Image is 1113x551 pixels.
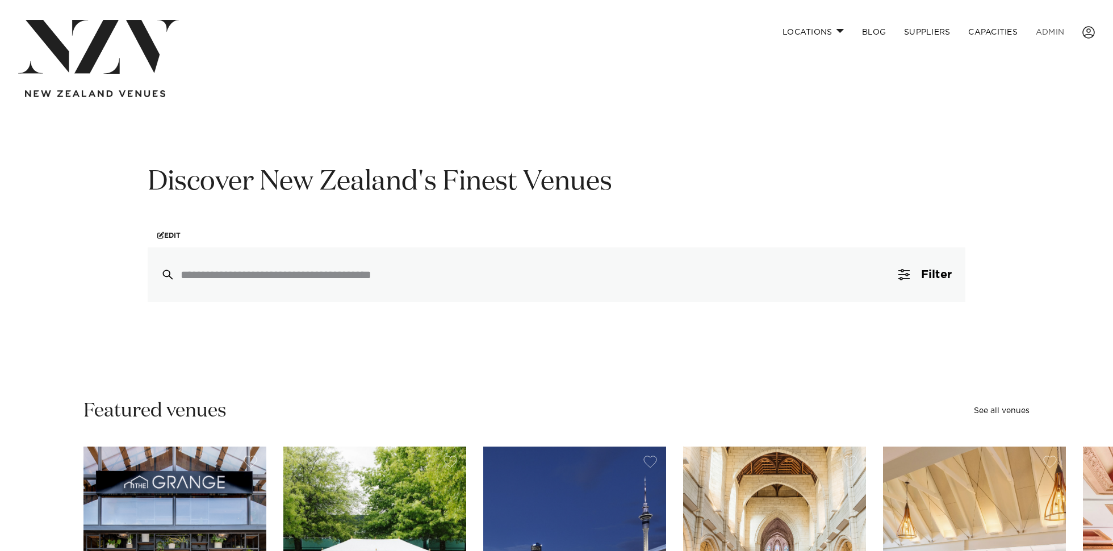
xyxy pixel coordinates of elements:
h2: Featured venues [83,398,227,424]
img: new-zealand-venues-text.png [25,90,165,98]
span: Filter [921,269,952,280]
a: Edit [148,223,190,247]
a: Locations [773,20,853,44]
h1: Discover New Zealand's Finest Venues [148,165,965,200]
a: See all venues [974,407,1030,415]
a: Capacities [959,20,1027,44]
a: BLOG [853,20,895,44]
a: SUPPLIERS [895,20,959,44]
img: nzv-logo.png [18,20,179,74]
button: Filter [885,247,965,302]
a: ADMIN [1027,20,1073,44]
